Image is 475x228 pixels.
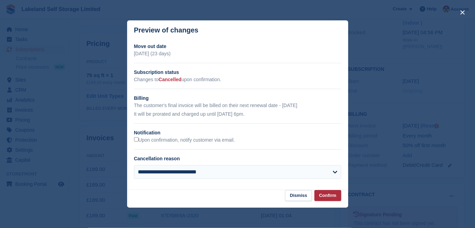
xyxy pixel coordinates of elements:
h2: Billing [134,95,341,102]
p: Changes to upon confirmation. [134,76,341,83]
p: It will be prorated and charged up until [DATE] 6pm. [134,111,341,118]
p: The customer's final invoice will be billed on their next renewal date - [DATE] [134,102,341,109]
label: Cancellation reason [134,156,180,161]
label: Upon confirmation, notify customer via email. [134,137,235,143]
span: Cancelled [159,77,181,82]
p: [DATE] (23 days) [134,50,341,57]
h2: Subscription status [134,69,341,76]
input: Upon confirmation, notify customer via email. [134,137,139,142]
button: Confirm [314,190,341,201]
button: close [457,7,468,18]
h2: Notification [134,129,341,136]
h2: Move out date [134,43,341,50]
button: Dismiss [285,190,312,201]
p: Preview of changes [134,26,199,34]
